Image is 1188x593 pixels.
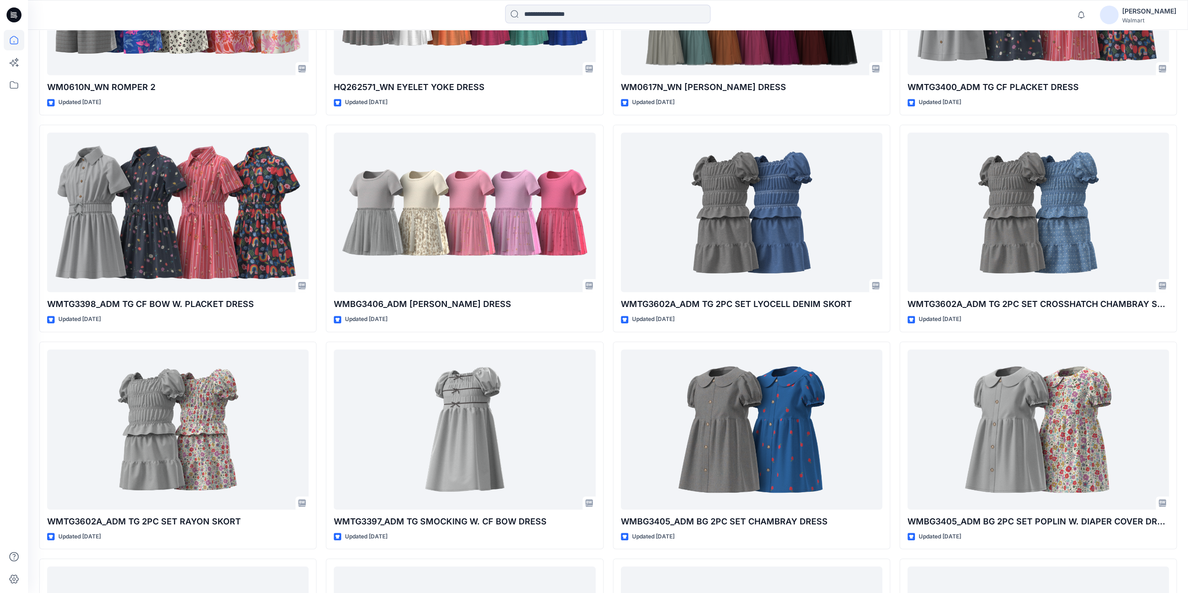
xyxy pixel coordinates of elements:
a: WMTG3602A_ADM TG 2PC SET RAYON SKORT [47,349,309,509]
img: avatar [1100,6,1118,24]
p: WMTG3602A_ADM TG 2PC SET RAYON SKORT [47,515,309,528]
p: WM0610N_WN ROMPER 2 [47,81,309,94]
a: WMBG3405_ADM BG 2PC SET CHAMBRAY DRESS [621,349,882,509]
p: WMBG3405_ADM BG 2PC SET CHAMBRAY DRESS [621,515,882,528]
a: WMTG3398_ADM TG CF BOW W. PLACKET DRESS [47,133,309,293]
p: Updated [DATE] [632,532,675,542]
p: Updated [DATE] [919,314,961,324]
p: Updated [DATE] [58,532,101,542]
div: [PERSON_NAME] [1122,6,1176,17]
p: WMTG3602A_ADM TG 2PC SET LYOCELL DENIM SKORT [621,298,882,311]
p: WMTG3400_ADM TG CF PLACKET DRESS [907,81,1169,94]
p: WMBG3406_ADM [PERSON_NAME] DRESS [334,298,595,311]
p: Updated [DATE] [919,532,961,542]
p: Updated [DATE] [632,98,675,107]
p: Updated [DATE] [345,98,387,107]
a: WMTG3602A_ADM TG 2PC SET CROSSHATCH CHAMBRAY SKORT [907,133,1169,293]
p: WMBG3405_ADM BG 2PC SET POPLIN W. DIAPER COVER DRESS [907,515,1169,528]
a: WMTG3397_ADM TG SMOCKING W. CF BOW DRESS [334,349,595,509]
p: WMTG3397_ADM TG SMOCKING W. CF BOW DRESS [334,515,595,528]
p: WMTG3398_ADM TG CF BOW W. PLACKET DRESS [47,298,309,311]
a: WMBG3406_ADM BG TUTU DRESS [334,133,595,293]
p: HQ262571_WN EYELET YOKE DRESS [334,81,595,94]
p: Updated [DATE] [345,532,387,542]
p: Updated [DATE] [345,314,387,324]
p: Updated [DATE] [919,98,961,107]
p: Updated [DATE] [58,98,101,107]
a: WMBG3405_ADM BG 2PC SET POPLIN W. DIAPER COVER DRESS [907,349,1169,509]
p: WMTG3602A_ADM TG 2PC SET CROSSHATCH CHAMBRAY SKORT [907,298,1169,311]
p: Updated [DATE] [58,314,101,324]
p: Updated [DATE] [632,314,675,324]
p: WM0617N_WN [PERSON_NAME] DRESS [621,81,882,94]
div: Walmart [1122,17,1176,24]
a: WMTG3602A_ADM TG 2PC SET LYOCELL DENIM SKORT [621,133,882,293]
